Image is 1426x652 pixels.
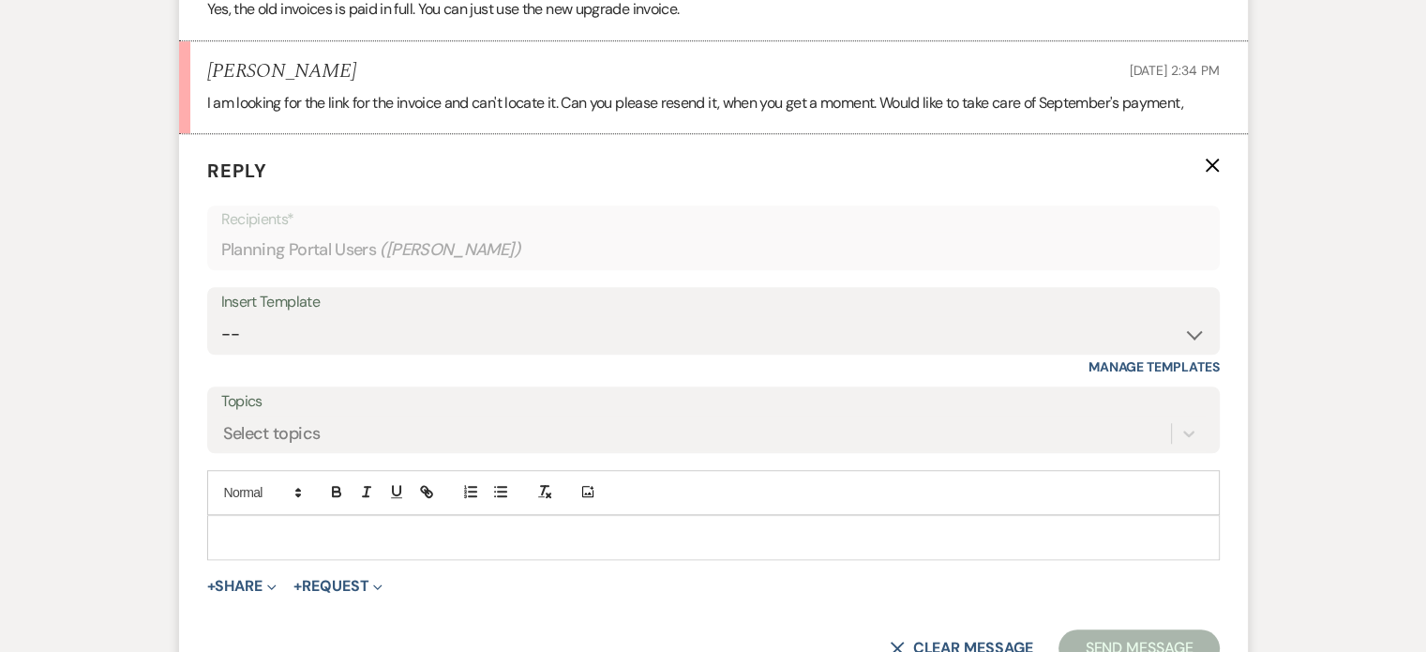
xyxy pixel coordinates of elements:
span: ( [PERSON_NAME] ) [380,237,520,263]
label: Topics [221,388,1206,416]
div: Planning Portal Users [221,232,1206,268]
span: + [293,579,302,594]
span: Reply [207,159,267,183]
p: I am looking for the link for the invoice and can't locate it. Can you please resend it, when you... [207,91,1220,115]
span: [DATE] 2:34 PM [1129,62,1219,79]
a: Manage Templates [1088,358,1220,375]
span: + [207,579,216,594]
h5: [PERSON_NAME] [207,60,356,83]
button: Share [207,579,278,594]
div: Select topics [223,420,321,446]
div: Insert Template [221,289,1206,316]
p: Recipients* [221,207,1206,232]
button: Request [293,579,383,594]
